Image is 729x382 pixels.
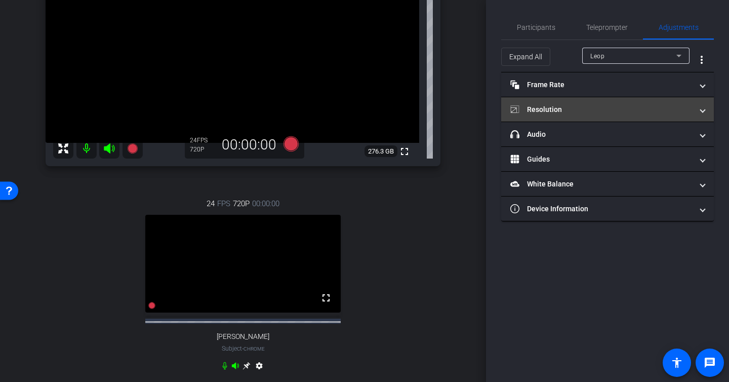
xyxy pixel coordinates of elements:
[398,145,411,158] mat-icon: fullscreen
[244,346,265,352] span: Chrome
[253,362,265,374] mat-icon: settings
[704,357,716,369] mat-icon: message
[501,172,714,196] mat-expansion-panel-header: White Balance
[501,147,714,171] mat-expansion-panel-header: Guides
[690,48,714,72] button: More Options for Adjustments Panel
[671,357,683,369] mat-icon: accessibility
[252,198,279,209] span: 00:00:00
[197,137,208,144] span: FPS
[217,198,230,209] span: FPS
[242,345,244,352] span: -
[207,198,215,209] span: 24
[190,136,215,144] div: 24
[509,47,542,66] span: Expand All
[510,179,693,189] mat-panel-title: White Balance
[696,54,708,66] mat-icon: more_vert
[586,24,628,31] span: Teleprompter
[510,104,693,115] mat-panel-title: Resolution
[364,145,397,158] span: 276.3 GB
[510,129,693,140] mat-panel-title: Audio
[501,72,714,97] mat-expansion-panel-header: Frame Rate
[501,97,714,122] mat-expansion-panel-header: Resolution
[215,136,283,154] div: 00:00:00
[501,48,550,66] button: Expand All
[590,53,604,60] span: Leop
[510,80,693,90] mat-panel-title: Frame Rate
[222,344,265,353] span: Subject
[320,292,332,304] mat-icon: fullscreen
[217,332,269,341] span: [PERSON_NAME]
[659,24,699,31] span: Adjustments
[233,198,250,209] span: 720P
[510,204,693,214] mat-panel-title: Device Information
[501,122,714,146] mat-expansion-panel-header: Audio
[190,145,215,154] div: 720P
[517,24,555,31] span: Participants
[510,154,693,165] mat-panel-title: Guides
[501,197,714,221] mat-expansion-panel-header: Device Information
